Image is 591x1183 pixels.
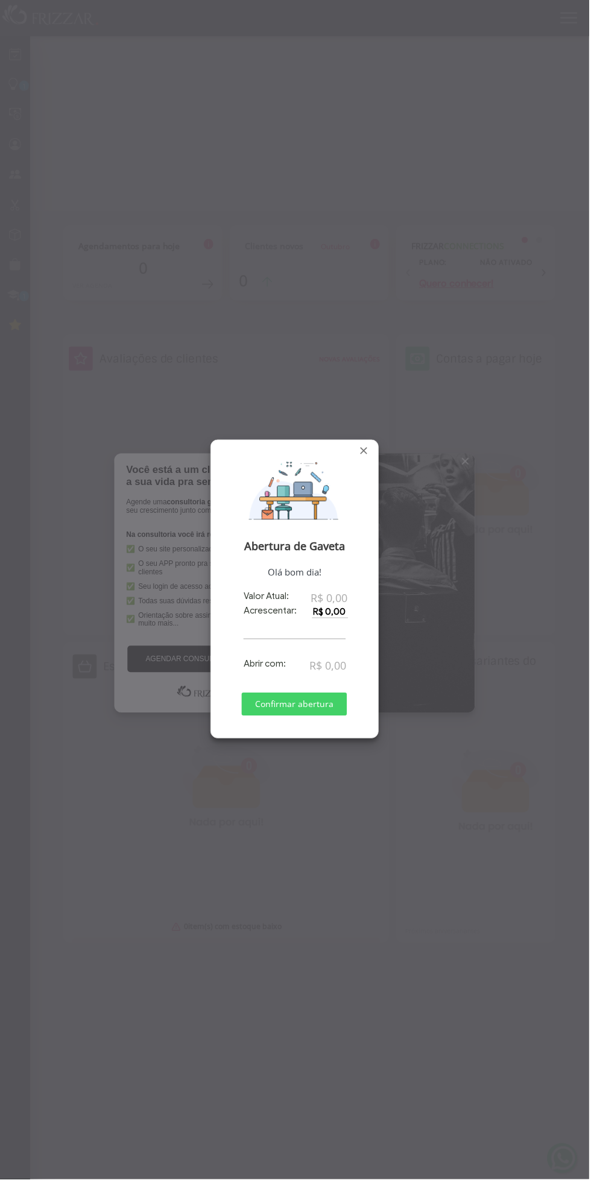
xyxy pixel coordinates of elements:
[244,592,289,603] label: Valor Atual:
[242,695,348,718] button: Confirmar abertura
[311,661,347,675] span: R$ 0,00
[359,446,371,458] a: Fechar
[220,568,371,580] span: Olá bom dia!
[244,607,297,618] label: Acrescentar:
[220,541,371,555] span: Abertura de Gaveta
[244,661,286,671] label: Abrir com:
[220,461,371,522] img: Abrir Gaveta
[313,607,349,620] input: 0.0
[251,697,340,715] span: Confirmar abertura
[312,592,349,607] span: R$ 0,00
